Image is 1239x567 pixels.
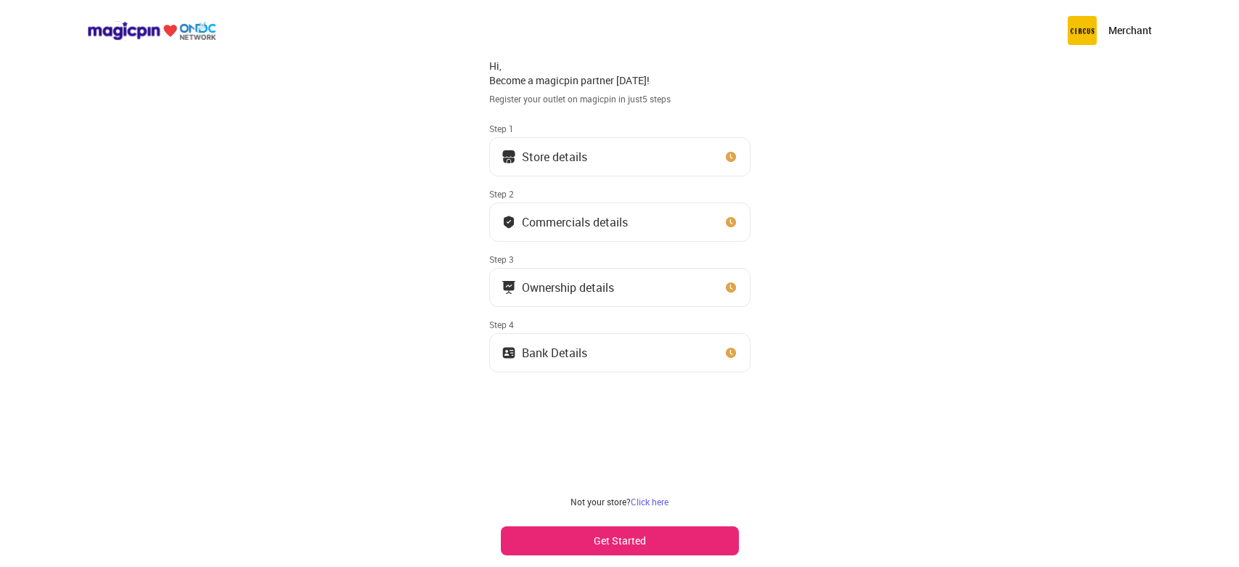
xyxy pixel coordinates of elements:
[724,215,738,229] img: clock_icon_new.67dbf243.svg
[489,333,751,372] button: Bank Details
[522,284,614,291] div: Ownership details
[489,123,751,134] div: Step 1
[724,280,738,295] img: clock_icon_new.67dbf243.svg
[489,203,751,242] button: Commercials details
[502,346,516,360] img: ownership_icon.37569ceb.svg
[489,93,751,105] div: Register your outlet on magicpin in just 5 steps
[571,496,631,507] span: Not your store?
[489,59,751,87] div: Hi, Become a magicpin partner [DATE]!
[502,150,516,164] img: storeIcon.9b1f7264.svg
[489,253,751,265] div: Step 3
[489,137,751,176] button: Store details
[502,215,516,229] img: bank_details_tick.fdc3558c.svg
[631,496,668,507] a: Click here
[501,526,739,555] button: Get Started
[489,188,751,200] div: Step 2
[87,21,216,41] img: ondc-logo-new-small.8a59708e.svg
[1108,23,1152,38] p: Merchant
[1068,16,1097,45] img: circus.b677b59b.png
[724,150,738,164] img: clock_icon_new.67dbf243.svg
[522,349,587,356] div: Bank Details
[489,319,751,330] div: Step 4
[502,280,516,295] img: commercials_icon.983f7837.svg
[522,219,628,226] div: Commercials details
[724,346,738,360] img: clock_icon_new.67dbf243.svg
[489,268,751,307] button: Ownership details
[522,153,587,160] div: Store details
